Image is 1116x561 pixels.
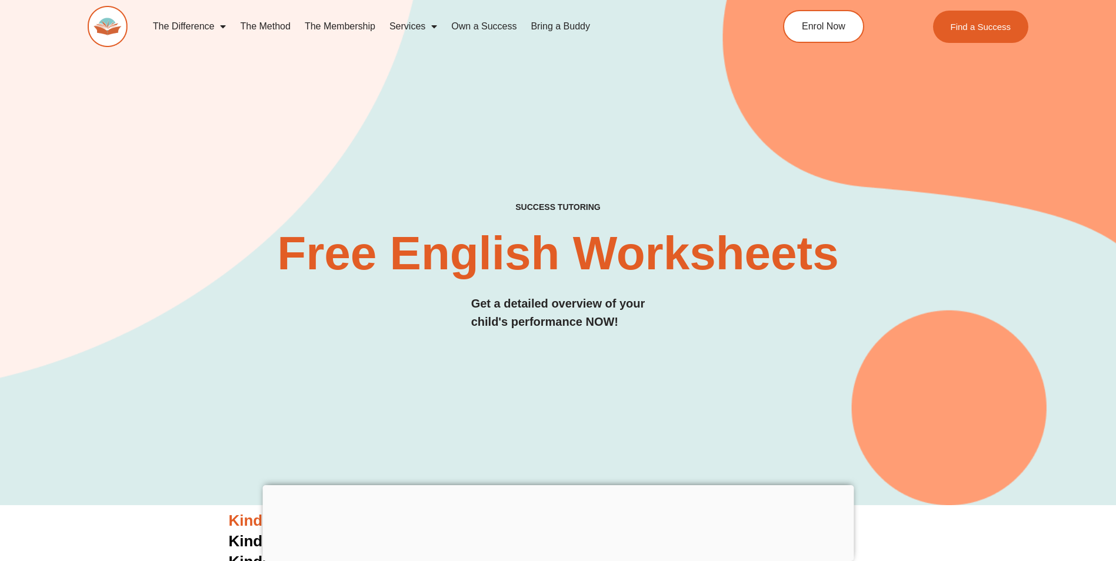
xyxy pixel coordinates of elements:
[444,13,524,40] a: Own a Success
[248,230,869,277] h2: Free English Worksheets​
[229,532,707,550] a: Kinder Worksheet 1:Identifying Uppercase and Lowercase Letters
[298,13,382,40] a: The Membership
[146,13,234,40] a: The Difference
[951,22,1011,31] span: Find a Success
[419,202,698,212] h4: SUCCESS TUTORING​
[382,13,444,40] a: Services
[229,532,377,550] span: Kinder Worksheet 1:
[783,10,864,43] a: Enrol Now
[524,13,597,40] a: Bring a Buddy
[262,485,854,558] iframe: Advertisement
[146,13,729,40] nav: Menu
[471,295,645,331] h3: Get a detailed overview of your child's performance NOW!
[933,11,1029,43] a: Find a Success
[233,13,297,40] a: The Method
[802,22,845,31] span: Enrol Now
[229,511,888,531] h3: Kinder English Worksheets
